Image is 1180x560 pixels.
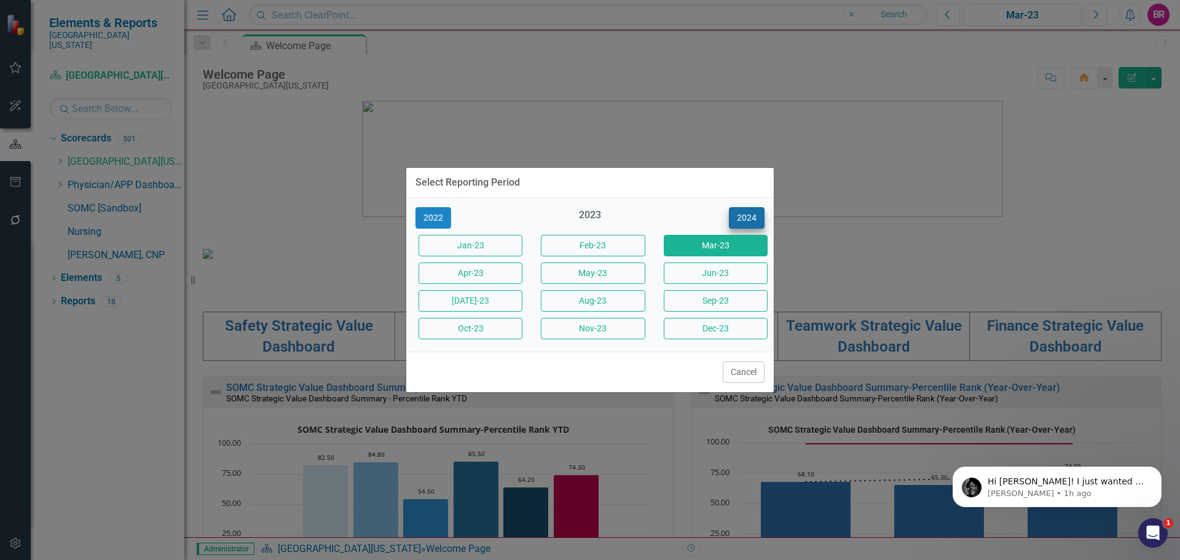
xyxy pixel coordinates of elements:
[415,177,520,188] div: Select Reporting Period
[538,208,642,229] div: 2023
[541,262,645,284] button: May-23
[1138,518,1168,548] iframe: Intercom live chat
[664,318,768,339] button: Dec-23
[664,290,768,312] button: Sep-23
[419,290,522,312] button: [DATE]-23
[415,207,451,229] button: 2022
[419,318,522,339] button: Oct-23
[1163,518,1173,528] span: 1
[541,235,645,256] button: Feb-23
[664,235,768,256] button: Mar-23
[664,262,768,284] button: Jun-23
[934,441,1180,527] iframe: Intercom notifications message
[419,235,522,256] button: Jan-23
[541,290,645,312] button: Aug-23
[541,318,645,339] button: Nov-23
[419,262,522,284] button: Apr-23
[729,207,765,229] button: 2024
[723,361,765,383] button: Cancel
